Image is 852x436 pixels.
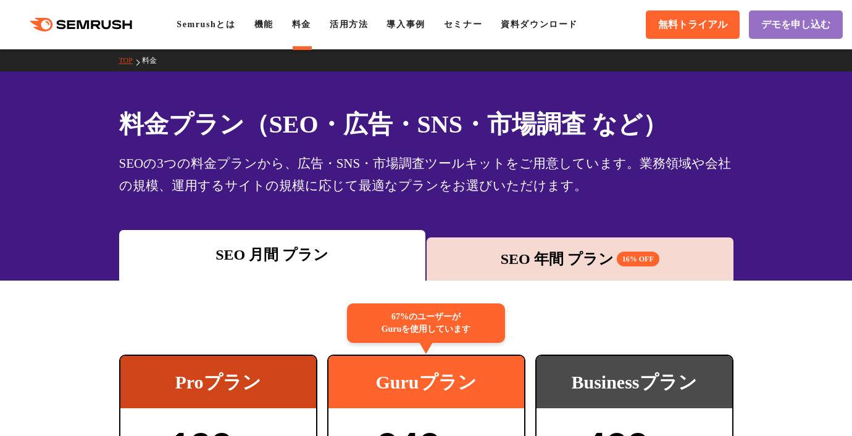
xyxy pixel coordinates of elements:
div: Guruプラン [328,356,524,408]
a: TOP [119,56,142,65]
div: Proプラン [120,356,316,408]
a: 活用方法 [330,20,368,29]
div: Businessプラン [537,356,732,408]
a: デモを申し込む [749,10,843,39]
a: セミナー [444,20,482,29]
a: 資料ダウンロード [501,20,578,29]
div: SEOの3つの料金プランから、広告・SNS・市場調査ツールキットをご用意しています。業務領域や会社の規模、運用するサイトの規模に応じて最適なプランをお選びいただけます。 [119,152,733,197]
a: 機能 [254,20,274,29]
a: 料金 [142,56,166,65]
div: SEO 月間 プラン [125,244,420,266]
span: デモを申し込む [761,19,830,31]
span: 無料トライアル [658,19,727,31]
a: 料金 [292,20,311,29]
span: 16% OFF [617,252,659,266]
div: SEO 年間 プラン [433,248,727,270]
a: Semrushとは [177,20,235,29]
div: 67%のユーザーが Guruを使用しています [347,303,505,343]
a: 導入事例 [386,20,425,29]
a: 無料トライアル [646,10,740,39]
h1: 料金プラン（SEO・広告・SNS・市場調査 など） [119,106,733,142]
